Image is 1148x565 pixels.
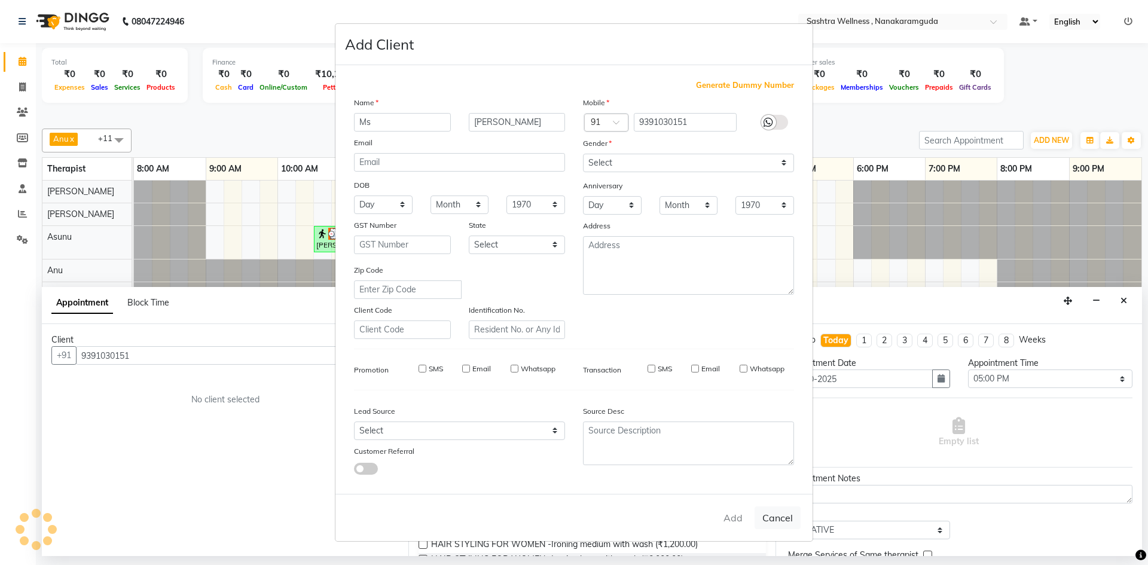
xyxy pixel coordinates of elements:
[750,364,784,374] label: Whatsapp
[354,97,378,108] label: Name
[354,446,414,457] label: Customer Referral
[583,97,609,108] label: Mobile
[354,153,565,172] input: Email
[521,364,555,374] label: Whatsapp
[429,364,443,374] label: SMS
[354,265,383,276] label: Zip Code
[583,138,612,149] label: Gender
[701,364,720,374] label: Email
[354,320,451,339] input: Client Code
[354,406,395,417] label: Lead Source
[634,113,737,132] input: Mobile
[345,33,414,55] h4: Add Client
[354,280,462,299] input: Enter Zip Code
[755,506,801,529] button: Cancel
[583,365,621,375] label: Transaction
[583,406,624,417] label: Source Desc
[354,113,451,132] input: First Name
[472,364,491,374] label: Email
[696,80,794,91] span: Generate Dummy Number
[469,320,566,339] input: Resident No. or Any Id
[469,305,525,316] label: Identification No.
[354,220,396,231] label: GST Number
[354,236,451,254] input: GST Number
[658,364,672,374] label: SMS
[469,220,486,231] label: State
[583,221,610,231] label: Address
[354,180,370,191] label: DOB
[354,365,389,375] label: Promotion
[469,113,566,132] input: Last Name
[354,138,373,148] label: Email
[354,305,392,316] label: Client Code
[583,181,622,191] label: Anniversary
